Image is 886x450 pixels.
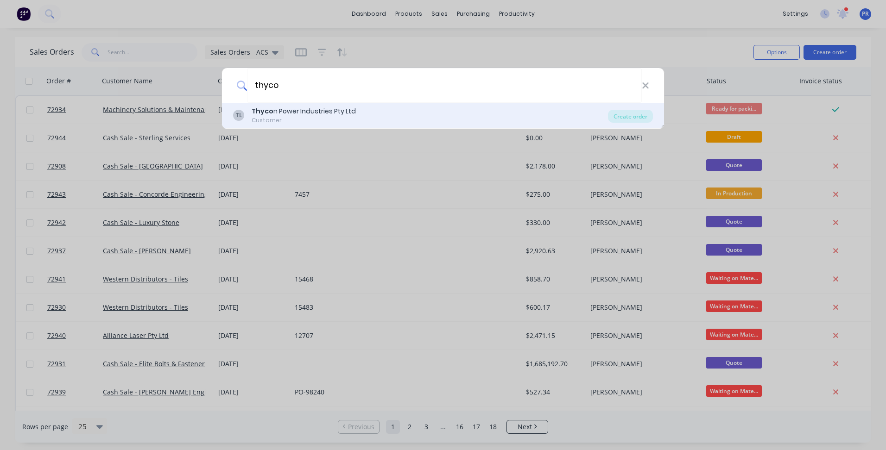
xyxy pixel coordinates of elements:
[252,106,273,116] b: Thyco
[608,110,653,123] div: Create order
[252,116,356,125] div: Customer
[247,68,642,103] input: Enter a customer name to create a new order...
[233,110,244,121] div: TL
[252,106,356,116] div: n Power Industries Pty Ltd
